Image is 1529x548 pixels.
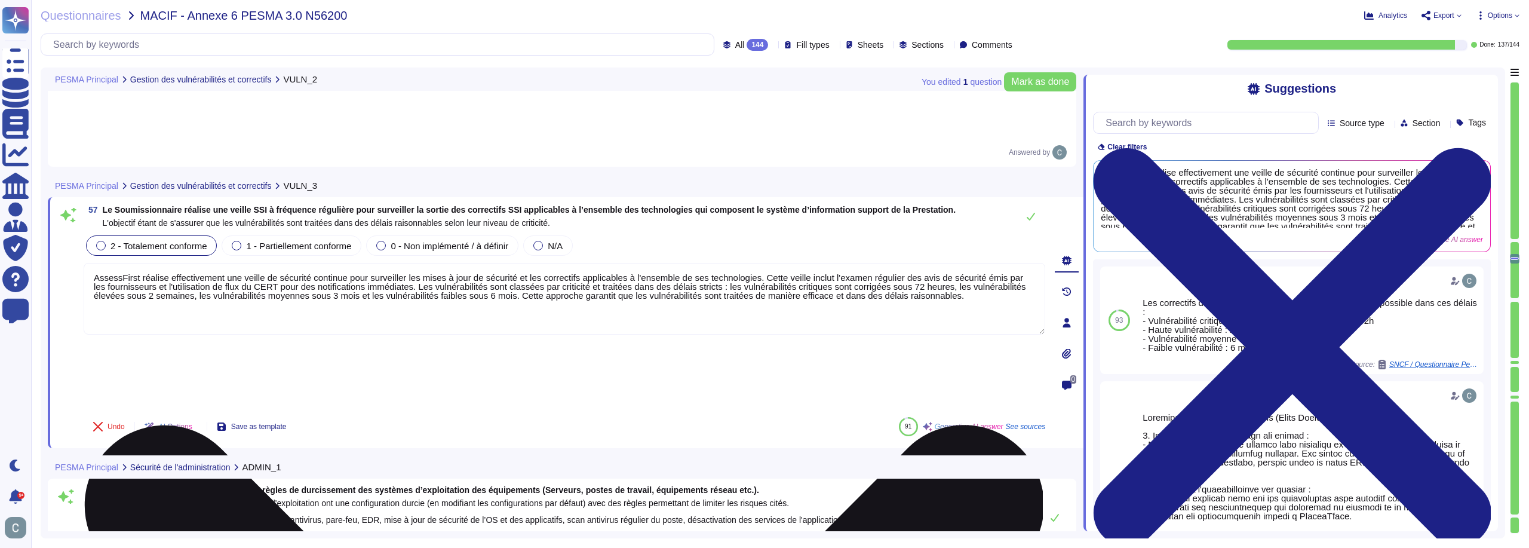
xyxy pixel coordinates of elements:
[1009,149,1050,156] span: Answered by
[1004,72,1076,91] button: Mark as done
[1115,317,1123,324] span: 93
[911,41,944,49] span: Sections
[81,486,96,494] span: 58
[55,463,118,472] span: PESMA Principal
[548,241,563,251] span: N/A
[17,492,24,499] div: 9+
[1433,12,1454,19] span: Export
[1479,42,1496,48] span: Done:
[130,182,272,190] span: Gestion des vulnérabilités et correctifs
[1488,12,1512,19] span: Options
[5,517,26,538] img: user
[283,181,317,190] span: VULN_3
[963,78,968,86] b: 1
[858,41,884,49] span: Sheets
[1462,274,1476,288] img: user
[1378,12,1407,19] span: Analytics
[796,41,829,49] span: Fill types
[1070,375,1077,384] span: 0
[55,75,118,84] span: PESMA Principal
[391,241,508,251] span: 0 - Non implémenté / à définir
[103,218,550,228] span: L'objectif étant de s'assurer que les vulnérabilités sont traitées dans des délais raisonnables s...
[735,41,745,49] span: All
[41,10,121,22] span: Questionnaires
[1100,112,1318,133] input: Search by keywords
[1498,42,1519,48] span: 137 / 144
[1364,11,1407,20] button: Analytics
[747,39,768,51] div: 144
[283,75,317,84] span: VULN_2
[1011,77,1069,87] span: Mark as done
[47,34,714,55] input: Search by keywords
[246,241,351,251] span: 1 - Partiellement conforme
[103,205,956,215] span: Le Soumissionnaire réalise une veille SSI à fréquence régulière pour surveiller la sortie des cor...
[905,423,911,430] span: 91
[2,515,35,541] button: user
[84,263,1045,335] textarea: AssessFirst réalise effectivement une veille de sécurité continue pour surveiller les mises à jou...
[922,78,1002,86] span: You edited question
[110,241,207,251] span: 2 - Totalement conforme
[130,75,272,84] span: Gestion des vulnérabilités et correctifs
[1052,145,1067,160] img: user
[84,206,98,214] span: 57
[55,182,118,190] span: PESMA Principal
[242,463,281,472] span: ADMIN_1
[130,463,231,472] span: Sécurité de l'administration
[972,41,1012,49] span: Comments
[140,10,348,22] span: MACIF - Annexe 6 PESMA 3.0 N56200
[1462,388,1476,403] img: user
